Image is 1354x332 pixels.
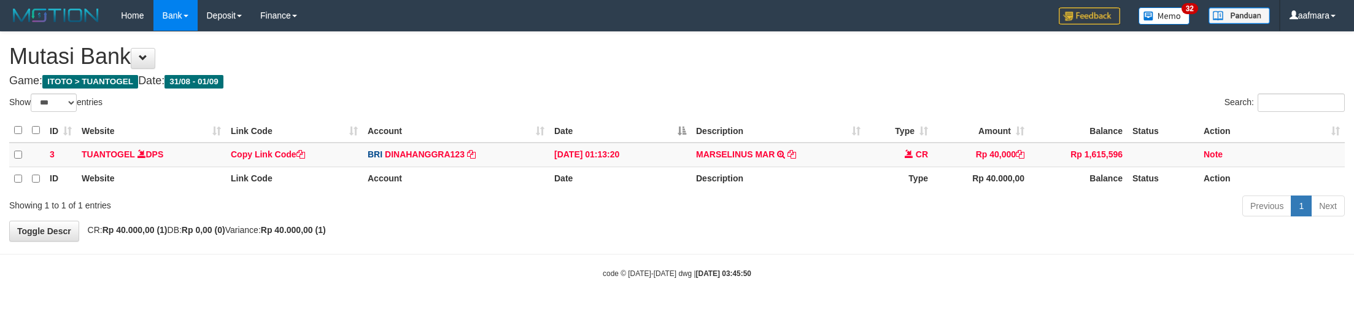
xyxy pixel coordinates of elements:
[77,167,226,191] th: Website
[1128,119,1199,143] th: Status
[261,225,326,235] strong: Rp 40.000,00 (1)
[182,225,225,235] strong: Rp 0,00 (0)
[467,149,476,159] a: Copy DINAHANGGRA123 to clipboard
[603,269,751,278] small: code © [DATE]-[DATE] dwg |
[1258,93,1345,112] input: Search:
[9,75,1345,87] h4: Game: Date:
[691,119,865,143] th: Description: activate to sort column ascending
[9,6,103,25] img: MOTION_logo.png
[1311,196,1345,216] a: Next
[1139,7,1190,25] img: Button%20Memo.svg
[226,167,363,191] th: Link Code
[933,143,1029,167] td: Rp 40,000
[231,149,305,159] a: Copy Link Code
[1016,149,1024,159] a: Copy Rp 40,000 to clipboard
[77,143,226,167] td: DPS
[164,75,223,89] span: 31/08 - 01/09
[103,225,168,235] strong: Rp 40.000,00 (1)
[1029,119,1128,143] th: Balance
[1199,167,1345,191] th: Action
[45,119,77,143] th: ID: activate to sort column ascending
[696,149,775,159] a: MARSELINUS MAR
[1128,167,1199,191] th: Status
[9,221,79,242] a: Toggle Descr
[385,149,465,159] a: DINAHANGGRA123
[549,167,691,191] th: Date
[787,149,796,159] a: Copy MARSELINUS MAR to clipboard
[42,75,138,89] span: ITOTO > TUANTOGEL
[9,44,1345,69] h1: Mutasi Bank
[865,167,933,191] th: Type
[1029,167,1128,191] th: Balance
[1242,196,1291,216] a: Previous
[1204,149,1223,159] a: Note
[865,119,933,143] th: Type: activate to sort column ascending
[1291,196,1312,216] a: 1
[691,167,865,191] th: Description
[916,149,928,159] span: CR
[226,119,363,143] th: Link Code: activate to sort column ascending
[696,269,751,278] strong: [DATE] 03:45:50
[368,149,382,159] span: BRI
[1209,7,1270,24] img: panduan.png
[1224,93,1345,112] label: Search:
[1059,7,1120,25] img: Feedback.jpg
[933,167,1029,191] th: Rp 40.000,00
[549,119,691,143] th: Date: activate to sort column descending
[1199,119,1345,143] th: Action: activate to sort column ascending
[77,119,226,143] th: Website: activate to sort column ascending
[82,225,326,235] span: CR: DB: Variance:
[9,194,555,211] div: Showing 1 to 1 of 1 entries
[45,167,77,191] th: ID
[31,93,77,112] select: Showentries
[549,143,691,167] td: [DATE] 01:13:20
[363,167,549,191] th: Account
[933,119,1029,143] th: Amount: activate to sort column ascending
[82,149,135,159] a: TUANTOGEL
[363,119,549,143] th: Account: activate to sort column ascending
[9,93,103,112] label: Show entries
[1029,143,1128,167] td: Rp 1,615,596
[50,149,55,159] span: 3
[1182,3,1198,14] span: 32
